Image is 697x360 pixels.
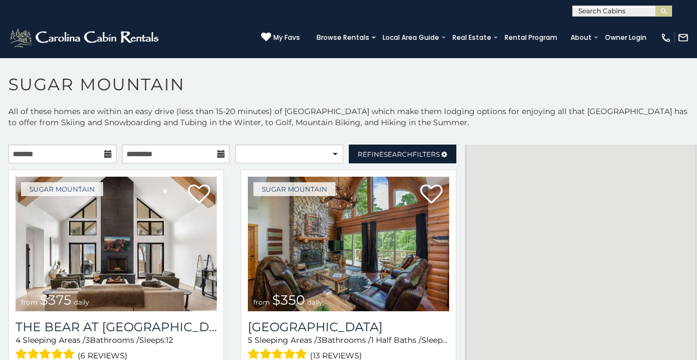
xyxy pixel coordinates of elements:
[599,30,652,45] a: Owner Login
[253,182,335,196] a: Sugar Mountain
[272,292,305,308] span: $350
[16,320,217,335] a: The Bear At [GEOGRAPHIC_DATA]
[16,177,217,311] img: The Bear At Sugar Mountain
[448,335,455,345] span: 12
[384,150,413,158] span: Search
[21,182,103,196] a: Sugar Mountain
[358,150,440,158] span: Refine Filters
[261,32,300,43] a: My Favs
[16,320,217,335] h3: The Bear At Sugar Mountain
[40,292,72,308] span: $375
[499,30,563,45] a: Rental Program
[371,335,421,345] span: 1 Half Baths /
[317,335,322,345] span: 3
[307,298,323,306] span: daily
[8,27,162,49] img: White-1-2.png
[16,335,21,345] span: 4
[253,298,270,306] span: from
[248,320,449,335] a: [GEOGRAPHIC_DATA]
[420,183,442,207] a: Add to favorites
[273,33,300,43] span: My Favs
[377,30,445,45] a: Local Area Guide
[166,335,173,345] span: 12
[21,298,38,306] span: from
[311,30,375,45] a: Browse Rentals
[248,335,252,345] span: 5
[248,177,449,311] img: 1714398141_thumbnail.jpeg
[248,177,449,311] a: from $350 daily
[248,320,449,335] h3: Grouse Moor Lodge
[349,145,457,163] a: RefineSearchFilters
[16,177,217,311] a: The Bear At Sugar Mountain from $375 daily
[74,298,89,306] span: daily
[660,32,671,43] img: phone-regular-white.png
[188,183,210,207] a: Add to favorites
[678,32,689,43] img: mail-regular-white.png
[565,30,597,45] a: About
[447,30,497,45] a: Real Estate
[85,335,90,345] span: 3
